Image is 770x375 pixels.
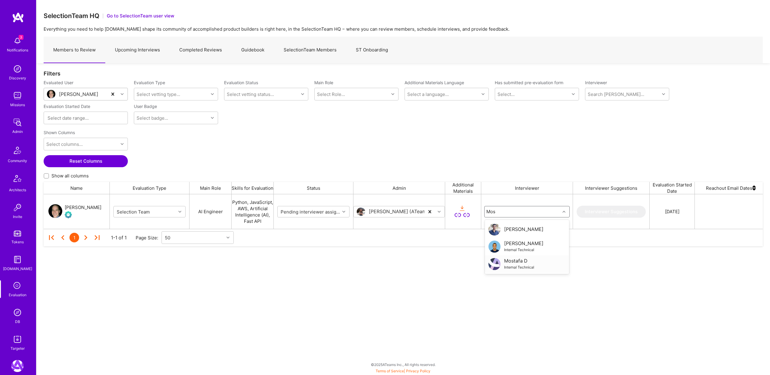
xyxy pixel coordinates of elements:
[226,236,229,239] i: icon Chevron
[12,280,23,292] i: icon SelectionTeam
[232,182,274,194] div: Skills for Evaluation
[19,35,23,40] span: 3
[407,91,449,97] div: Select a language...
[572,93,575,96] i: icon Chevron
[165,235,170,241] div: 50
[15,318,20,325] div: DB
[44,80,128,85] label: Evaluated User
[438,210,441,213] i: icon Chevron
[189,182,232,194] div: Main Role
[406,369,430,373] a: Privacy Policy
[481,182,573,194] div: Interviewer
[14,231,21,236] img: tokens
[107,13,174,19] button: Go to SelectionTeam user view
[178,210,181,213] i: icon Chevron
[137,115,168,121] div: Select badge...
[301,93,304,96] i: icon Chevron
[44,130,75,135] label: Shown Columns
[488,258,500,270] img: User Avatar
[47,90,55,98] img: User Avatar
[9,75,26,81] div: Discovery
[224,80,258,85] label: Evaluation Status
[36,357,770,372] div: © 2025 ATeams Inc., All rights reserved.
[695,182,767,194] div: Reachout Email Dates
[376,369,430,373] span: |
[482,93,485,96] i: icon Chevron
[11,201,23,214] img: Invite
[488,223,500,235] img: User Avatar
[44,12,99,20] h3: SelectionTeam HQ
[405,80,464,85] label: Additional Materials Language
[9,187,26,193] div: Architects
[274,182,353,194] div: Status
[9,292,26,298] div: Evaluation
[12,12,24,23] img: logo
[232,194,274,229] div: Python, JavaScript, AWS, Artificial Intelligence (AI), Fast API
[44,37,105,63] a: Members to Review
[7,47,28,53] div: Notifications
[44,26,763,32] p: Everything you need to help [DOMAIN_NAME] shape its community of accomplished product builders is...
[562,210,565,213] i: icon Chevron
[10,172,25,187] img: Architects
[391,93,394,96] i: icon Chevron
[105,37,170,63] a: Upcoming Interviews
[495,80,563,85] label: Has submitted pre-evaluation form
[314,80,399,85] label: Main Role
[170,37,232,63] a: Completed Reviews
[46,141,83,147] div: Select columns...
[134,80,165,85] label: Evaluation Type
[454,212,461,219] i: icon LinkSecondary
[121,93,124,96] i: icon Chevron
[346,37,398,63] a: ST Onboarding
[65,211,72,218] img: Evaluation Call Pending
[11,333,23,345] img: Skill Targeter
[11,35,23,47] img: bell
[504,226,544,232] div: [PERSON_NAME]
[10,143,25,158] img: Community
[8,158,27,164] div: Community
[577,206,646,218] button: Interviewer Suggestions
[11,360,23,372] img: A.Team: Leading A.Team's Marketing & DemandGen
[137,91,180,97] div: Select vetting type...
[11,63,23,75] img: discovery
[665,208,679,215] div: [DATE]
[44,182,110,194] div: Name
[44,103,128,109] label: Evaluation Started Date
[11,239,24,245] div: Tokens
[488,241,500,253] img: User Avatar
[136,235,162,241] div: Page Size:
[342,210,345,213] i: icon Chevron
[232,37,274,63] a: Guidebook
[69,233,79,242] div: 1
[65,204,101,211] div: [PERSON_NAME]
[588,91,644,97] div: Search [PERSON_NAME]...
[12,128,23,135] div: Admin
[44,70,763,77] div: Filters
[134,103,157,109] label: User Badge
[11,254,23,266] img: guide book
[11,345,25,352] div: Targeter
[44,155,128,167] button: Reset Columns
[504,247,544,253] div: Internal Technical
[497,91,515,97] div: Select...
[59,91,98,97] div: [PERSON_NAME]
[10,360,25,372] a: A.Team: Leading A.Team's Marketing & DemandGen
[11,116,23,128] img: admin teamwork
[211,116,214,119] i: icon Chevron
[11,306,23,318] img: Admin Search
[504,264,534,270] div: Internal Technical
[459,205,466,212] i: icon OrangeDownload
[11,90,23,102] img: teamwork
[121,143,124,146] i: icon Chevron
[227,91,274,97] div: Select vetting status...
[504,258,534,264] div: Mostafa D
[353,182,445,194] div: Admin
[189,194,232,229] div: AI Engineer
[110,182,189,194] div: Evaluation Type
[274,37,346,63] a: SelectionTeam Members
[573,182,650,194] div: Interviewer Suggestions
[10,102,25,108] div: Missions
[317,91,345,97] div: Select Role...
[650,182,695,194] div: Evaluation Started Date
[211,93,214,96] i: icon Chevron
